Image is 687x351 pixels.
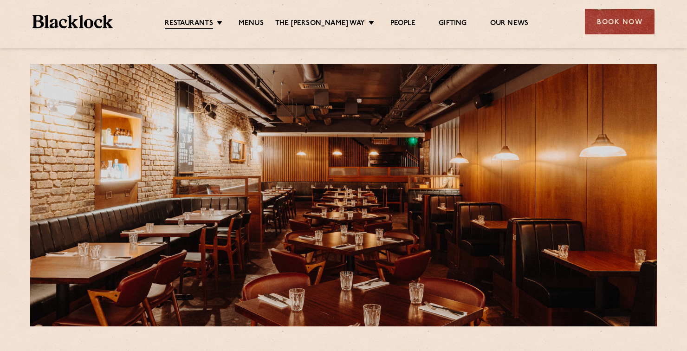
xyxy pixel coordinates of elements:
a: Restaurants [165,19,213,29]
a: Menus [239,19,264,28]
a: People [390,19,415,28]
a: Our News [490,19,529,28]
div: Book Now [585,9,655,34]
a: Gifting [439,19,467,28]
a: The [PERSON_NAME] Way [275,19,365,28]
img: BL_Textured_Logo-footer-cropped.svg [32,15,113,28]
